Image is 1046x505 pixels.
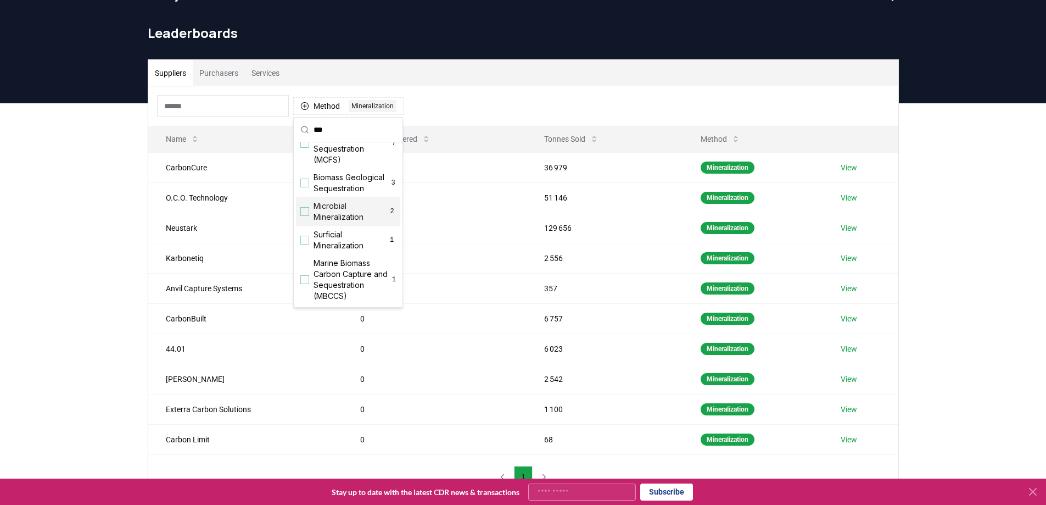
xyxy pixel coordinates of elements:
td: 2 556 [527,243,683,273]
td: 6 757 [527,303,683,334]
td: 68 [527,424,683,454]
a: View [841,313,857,324]
div: Mineralization [701,162,754,174]
div: Mineralization [349,100,396,112]
td: 0 [343,243,527,273]
td: 6 023 [527,334,683,364]
a: View [841,192,857,203]
div: Mineralization [701,192,754,204]
span: Marine Biomass Carbon Capture and Sequestration (MBCCS) [314,258,392,302]
td: 0 [343,334,527,364]
span: Marine Carbon Fixation and Sequestration (MCFS) [314,121,392,165]
td: Karbonetiq [148,243,343,273]
span: 1 [392,275,396,284]
td: 0 [343,364,527,394]
td: 0 [343,394,527,424]
span: 3 [390,179,396,187]
td: 44.01 [148,334,343,364]
td: CarbonCure [148,152,343,182]
td: 23 191 [343,152,527,182]
div: Mineralization [701,252,754,264]
span: 2 [388,207,396,216]
a: View [841,162,857,173]
td: 15 718 [343,182,527,213]
a: View [841,434,857,445]
button: Name [157,128,208,150]
a: View [841,253,857,264]
td: Neustark [148,213,343,243]
td: 0 [343,424,527,454]
td: 2 542 [527,364,683,394]
a: View [841,404,857,415]
button: Purchasers [193,60,245,86]
td: CarbonBuilt [148,303,343,334]
td: Carbon Limit [148,424,343,454]
td: O.C.O. Technology [148,182,343,213]
td: 0 [343,273,527,303]
span: Biomass Geological Sequestration [314,172,390,194]
a: View [841,343,857,354]
button: Tonnes Sold [535,128,607,150]
a: View [841,283,857,294]
h1: Leaderboards [148,24,899,42]
button: Method [692,128,749,150]
span: 1 [388,236,396,245]
span: 7 [392,139,396,148]
td: 357 [527,273,683,303]
td: 0 [343,303,527,334]
div: Mineralization [701,373,754,385]
div: Mineralization [701,282,754,295]
a: View [841,374,857,385]
td: [PERSON_NAME] [148,364,343,394]
button: 1 [514,466,533,488]
button: Services [245,60,286,86]
td: 36 979 [527,152,683,182]
td: Anvil Capture Systems [148,273,343,303]
div: Mineralization [701,434,754,446]
td: 1 100 [527,394,683,424]
div: Mineralization [701,403,754,415]
td: 51 146 [527,182,683,213]
span: Microbial Mineralization [314,201,388,223]
div: Mineralization [701,313,754,325]
span: Surficial Mineralization [314,229,388,251]
button: MethodMineralization [293,97,404,115]
td: 4 032 [343,213,527,243]
td: 129 656 [527,213,683,243]
div: Mineralization [701,343,754,355]
div: Mineralization [701,222,754,234]
button: Suppliers [148,60,193,86]
a: View [841,223,857,234]
td: Exterra Carbon Solutions [148,394,343,424]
